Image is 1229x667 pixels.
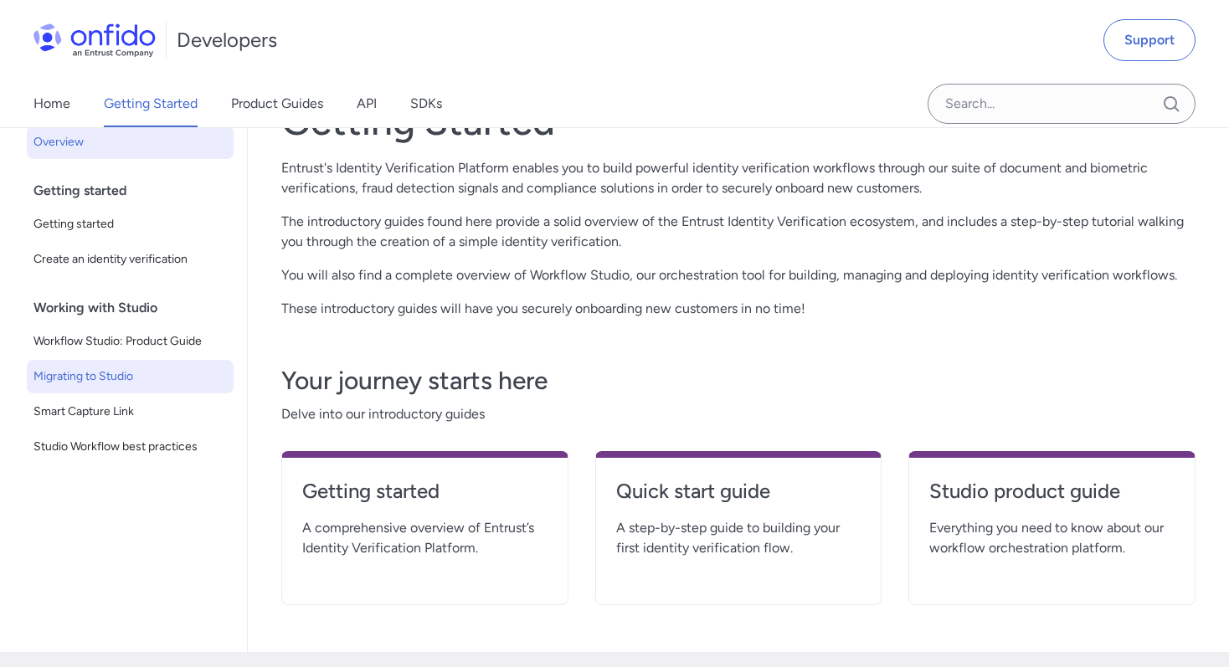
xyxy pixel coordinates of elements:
[929,478,1175,505] h4: Studio product guide
[33,402,227,422] span: Smart Capture Link
[177,27,277,54] h1: Developers
[33,331,227,351] span: Workflow Studio: Product Guide
[616,478,861,505] h4: Quick start guide
[929,478,1175,518] a: Studio product guide
[281,265,1196,285] p: You will also find a complete overview of Workflow Studio, our orchestration tool for building, m...
[928,84,1196,124] input: Onfido search input field
[302,518,548,558] span: A comprehensive overview of Entrust’s Identity Verification Platform.
[616,478,861,518] a: Quick start guide
[929,518,1175,558] span: Everything you need to know about our workflow orchestration platform.
[27,126,234,159] a: Overview
[33,291,240,325] div: Working with Studio
[281,212,1196,252] p: The introductory guides found here provide a solid overview of the Entrust Identity Verification ...
[281,158,1196,198] p: Entrust's Identity Verification Platform enables you to build powerful identity verification work...
[104,80,198,127] a: Getting Started
[281,364,1196,398] h3: Your journey starts here
[33,23,156,57] img: Onfido Logo
[27,360,234,393] a: Migrating to Studio
[1103,19,1196,61] a: Support
[357,80,377,127] a: API
[281,299,1196,319] p: These introductory guides will have you securely onboarding new customers in no time!
[33,132,227,152] span: Overview
[302,478,548,518] a: Getting started
[410,80,442,127] a: SDKs
[33,214,227,234] span: Getting started
[33,249,227,269] span: Create an identity verification
[302,478,548,505] h4: Getting started
[27,395,234,428] a: Smart Capture Link
[33,367,227,387] span: Migrating to Studio
[27,430,234,464] a: Studio Workflow best practices
[33,80,70,127] a: Home
[281,404,1196,424] span: Delve into our introductory guides
[33,437,227,457] span: Studio Workflow best practices
[27,243,234,276] a: Create an identity verification
[33,174,240,208] div: Getting started
[231,80,323,127] a: Product Guides
[27,325,234,358] a: Workflow Studio: Product Guide
[27,208,234,241] a: Getting started
[616,518,861,558] span: A step-by-step guide to building your first identity verification flow.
